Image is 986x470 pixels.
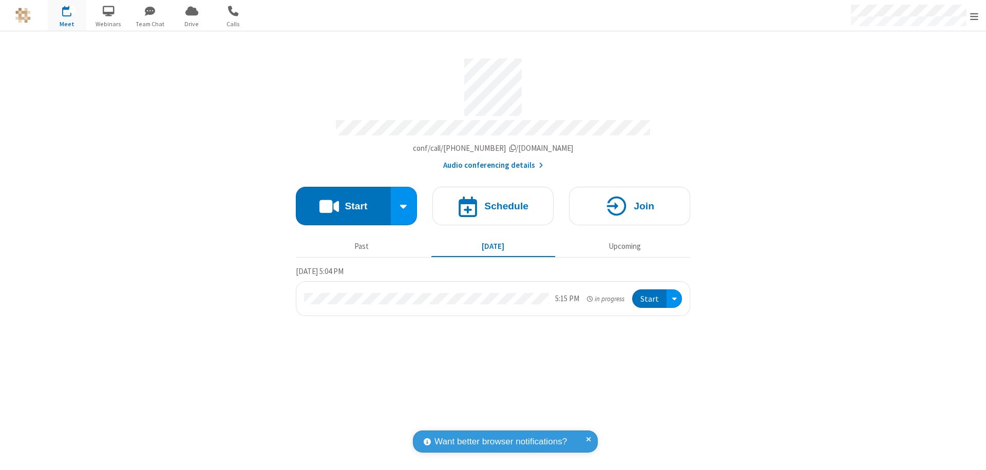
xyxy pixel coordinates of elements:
[634,201,654,211] h4: Join
[173,19,211,29] span: Drive
[563,237,687,256] button: Upcoming
[89,19,128,29] span: Webinars
[345,201,367,211] h4: Start
[296,266,344,276] span: [DATE] 5:04 PM
[432,187,554,225] button: Schedule
[214,19,253,29] span: Calls
[443,160,543,171] button: Audio conferencing details
[413,143,574,154] button: Copy my meeting room linkCopy my meeting room link
[296,51,690,171] section: Account details
[48,19,86,29] span: Meet
[413,143,574,153] span: Copy my meeting room link
[296,187,391,225] button: Start
[300,237,424,256] button: Past
[15,8,31,23] img: QA Selenium DO NOT DELETE OR CHANGE
[555,293,579,305] div: 5:15 PM
[587,294,624,304] em: in progress
[131,19,169,29] span: Team Chat
[632,289,667,308] button: Start
[484,201,528,211] h4: Schedule
[69,6,76,13] div: 1
[296,265,690,317] section: Today's Meetings
[431,237,555,256] button: [DATE]
[434,435,567,448] span: Want better browser notifications?
[667,289,682,308] div: Open menu
[569,187,690,225] button: Join
[391,187,418,225] div: Start conference options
